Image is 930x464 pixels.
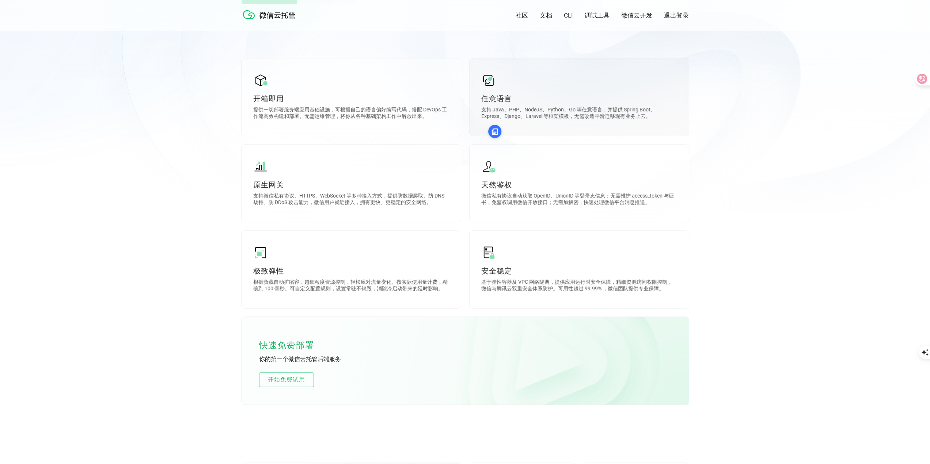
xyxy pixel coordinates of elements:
[259,375,314,384] span: 开始免费试用
[481,193,677,207] p: 微信私有协议自动获取 OpenID、UnionID 等登录态信息；无需维护 access_token 与证书，免鉴权调用微信开放接口；无需加解密，快速处理微信平台消息推送。
[585,11,610,20] a: 调试工具
[481,93,677,104] p: 任意语言
[253,180,449,190] p: 原生网关
[253,279,449,294] p: 根据负载自动扩缩容，超细粒度资源控制，轻松应对流量变化。按实际使用量计费，精确到 100 毫秒。可自定义配置规则，设置常驻不销毁，消除冷启动带来的延时影响。
[253,107,449,121] p: 提供一切部署服务端应用基础设施，可根据自己的语言偏好编写代码，搭配 DevOps 工作流高效构建和部署。无需运维管理，将你从各种基础架构工作中解放出来。
[242,16,300,23] a: 微信云托管
[481,266,677,276] p: 安全稳定
[621,11,652,20] a: 微信云开发
[242,7,300,22] img: 微信云托管
[481,107,677,121] p: 支持 Java、PHP、NodeJS、Python、Go 等任意语言，并提供 Spring Boot、Express、Django、Laravel 等框架模板，无需改造平滑迁移现有业务上云。
[516,11,528,20] a: 社区
[664,11,689,20] a: 退出登录
[564,12,573,19] a: CLI
[481,279,677,294] p: 基于弹性容器及 VPC 网络隔离，提供应用运行时安全保障，精细资源访问权限控制，微信与腾讯云双重安全体系防护。可用性超过 99.99% ，微信团队提供专业保障。
[253,193,449,207] p: 支持微信私有协议、HTTPS、WebSocket 等多种接入方式，提供防数据爬取、防 DNS 劫持、防 DDoS 攻击能力，微信用户就近接入，拥有更快、更稳定的安全网络。
[253,266,449,276] p: 极致弹性
[259,356,369,364] p: 你的第一个微信云托管后端服务
[253,93,449,104] p: 开箱即用
[540,11,552,20] a: 文档
[481,180,677,190] p: 天然鉴权
[259,338,332,353] p: 快速免费部署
